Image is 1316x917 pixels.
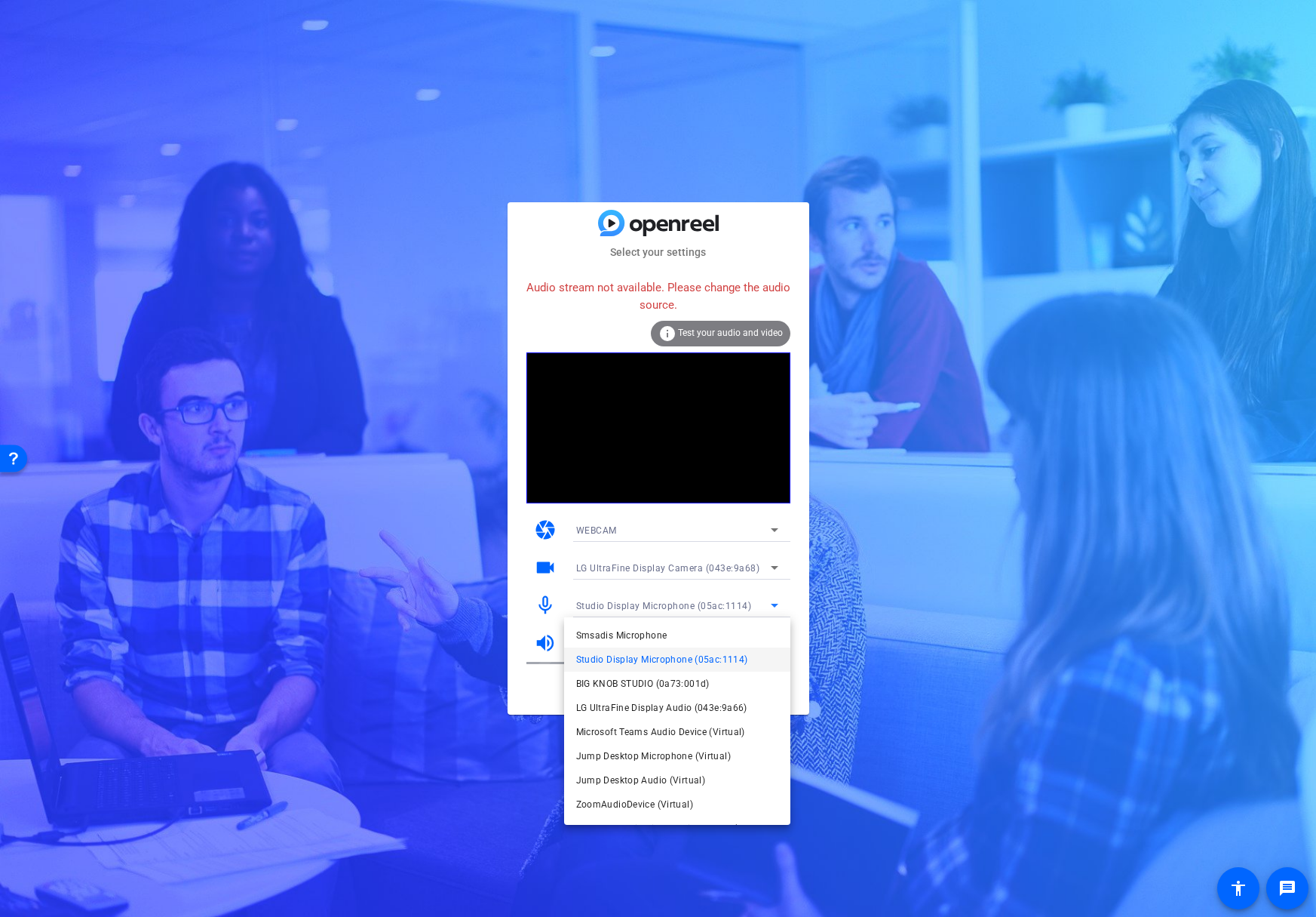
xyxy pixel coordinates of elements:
span: Jump Desktop Microphone (Virtual) [576,747,731,765]
span: Jump Desktop Audio (Virtual) [576,771,706,789]
span: BIG KNOB STUDIO (0a73:001d) [576,675,710,693]
span: LG UltraFine Display Audio (043e:9a66) [576,699,747,717]
span: Studio Display Microphone (05ac:1114) [576,651,748,669]
span: ZoomAudioDevice (Virtual) [576,795,693,814]
span: Smsadis Microphone [576,626,667,645]
span: Default - Studio Display Microphone (05ac:1114) [576,820,778,838]
span: Microsoft Teams Audio Device (Virtual) [576,723,745,741]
